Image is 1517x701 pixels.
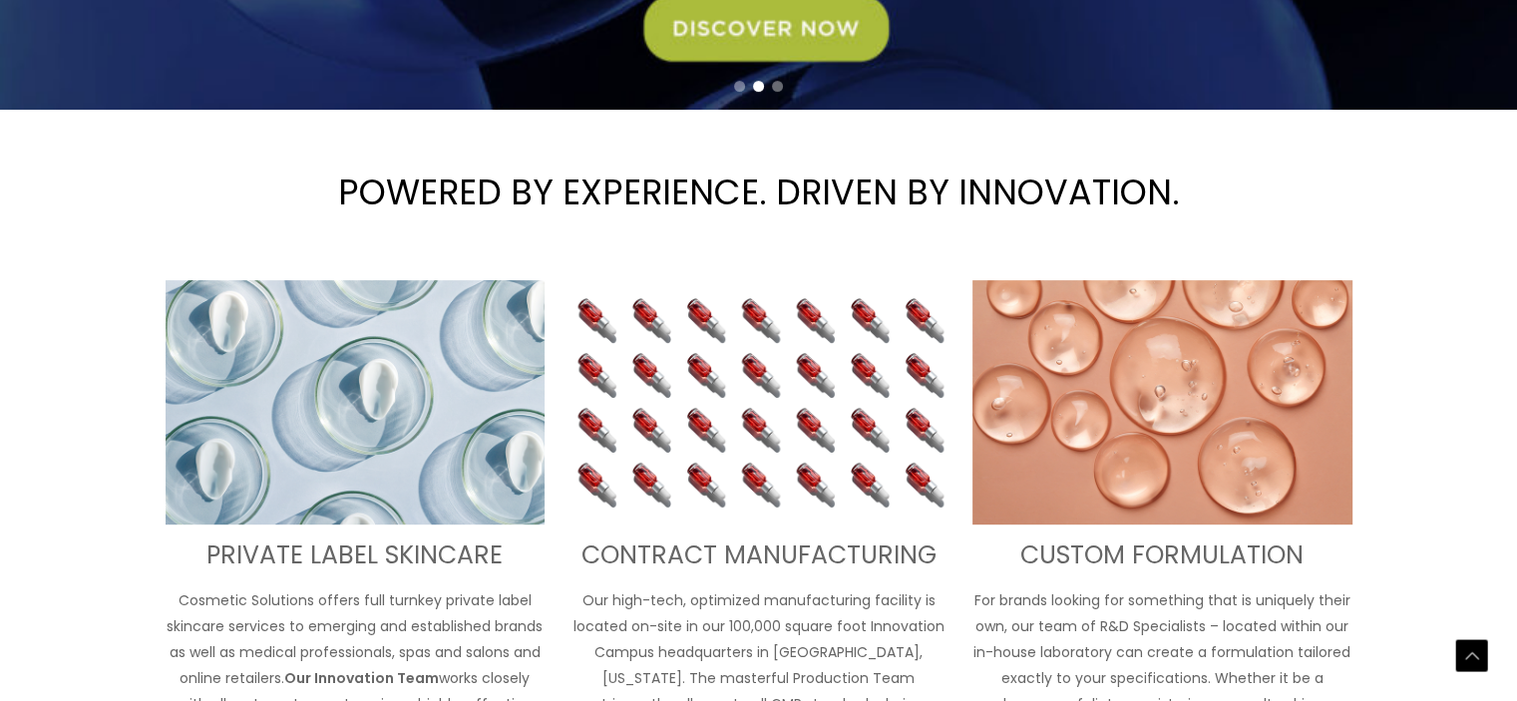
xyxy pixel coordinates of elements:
h3: PRIVATE LABEL SKINCARE [166,539,546,572]
span: Go to slide 1 [734,81,745,92]
h3: CONTRACT MANUFACTURING [569,539,948,572]
img: turnkey private label skincare [166,280,546,526]
span: Go to slide 2 [753,81,764,92]
h3: CUSTOM FORMULATION [972,539,1352,572]
img: Custom Formulation [972,280,1352,526]
strong: Our Innovation Team [284,668,439,688]
span: Go to slide 3 [772,81,783,92]
img: Contract Manufacturing [569,280,948,526]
